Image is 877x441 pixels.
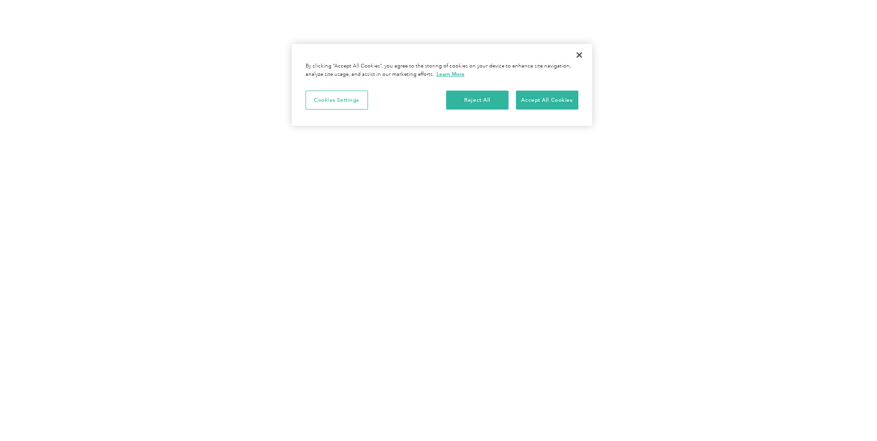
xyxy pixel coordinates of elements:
[569,45,589,65] button: Close
[292,44,592,126] div: Cookie banner
[436,71,465,77] a: More information about your privacy, opens in a new tab
[446,91,509,110] button: Reject All
[516,91,578,110] button: Accept All Cookies
[306,91,368,110] button: Cookies Settings
[306,62,578,79] div: By clicking “Accept All Cookies”, you agree to the storing of cookies on your device to enhance s...
[292,44,592,126] div: Privacy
